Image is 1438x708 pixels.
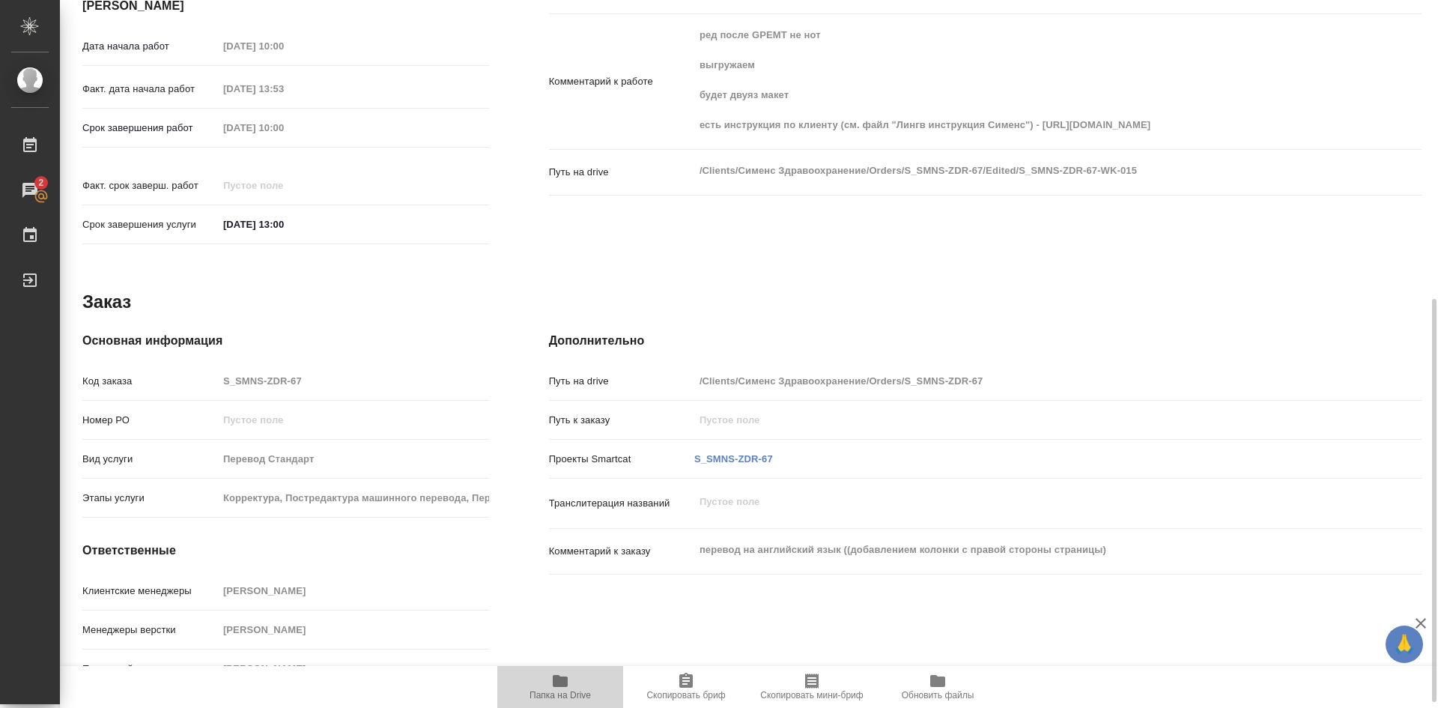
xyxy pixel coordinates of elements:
[497,666,623,708] button: Папка на Drive
[694,370,1349,392] input: Пустое поле
[549,496,694,511] p: Транслитерация названий
[218,448,489,470] input: Пустое поле
[694,158,1349,184] textarea: /Clients/Сименс Здравоохранение/Orders/S_SMNS-ZDR-67/Edited/S_SMNS-ZDR-67-WK-015
[82,662,218,677] p: Проектный менеджер
[82,452,218,467] p: Вид услуги
[82,491,218,506] p: Этапы услуги
[82,121,218,136] p: Срок завершения работ
[549,165,694,180] p: Путь на drive
[82,290,131,314] h2: Заказ
[218,487,489,509] input: Пустое поле
[82,374,218,389] p: Код заказа
[82,82,218,97] p: Факт. дата начала работ
[1392,629,1417,660] span: 🙏
[1386,626,1423,663] button: 🙏
[82,39,218,54] p: Дата начала работ
[549,544,694,559] p: Комментарий к заказу
[549,74,694,89] p: Комментарий к работе
[82,584,218,599] p: Клиентские менеджеры
[694,409,1349,431] input: Пустое поле
[218,78,349,100] input: Пустое поле
[694,537,1349,563] textarea: перевод на английский язык ((добавлением колонки с правой стороны страницы)
[4,172,56,209] a: 2
[82,542,489,560] h4: Ответственные
[549,332,1422,350] h4: Дополнительно
[549,452,694,467] p: Проекты Smartcat
[218,214,349,235] input: ✎ Введи что-нибудь
[218,580,489,602] input: Пустое поле
[694,22,1349,138] textarea: ред после GPEMT не нот выгружаем будет двуяз макет есть инструкция по клиенту (см. файл "Лингв ин...
[82,332,489,350] h4: Основная информация
[82,623,218,638] p: Менеджеры верстки
[760,690,863,701] span: Скопировать мини-бриф
[623,666,749,708] button: Скопировать бриф
[218,409,489,431] input: Пустое поле
[875,666,1001,708] button: Обновить файлы
[218,35,349,57] input: Пустое поле
[29,175,52,190] span: 2
[218,619,489,641] input: Пустое поле
[530,690,591,701] span: Папка на Drive
[82,413,218,428] p: Номер РО
[549,374,694,389] p: Путь на drive
[218,370,489,392] input: Пустое поле
[218,117,349,139] input: Пустое поле
[646,690,725,701] span: Скопировать бриф
[694,453,773,465] a: S_SMNS-ZDR-67
[902,690,974,701] span: Обновить файлы
[218,658,489,680] input: Пустое поле
[82,178,218,193] p: Факт. срок заверш. работ
[549,413,694,428] p: Путь к заказу
[749,666,875,708] button: Скопировать мини-бриф
[218,175,349,196] input: Пустое поле
[82,217,218,232] p: Срок завершения услуги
